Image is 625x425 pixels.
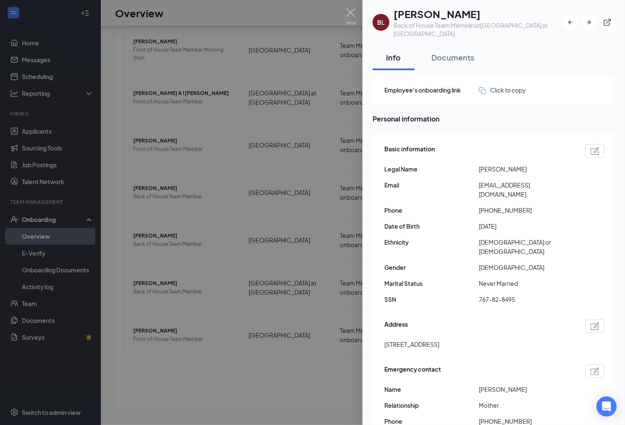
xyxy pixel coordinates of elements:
span: Gender [384,263,479,272]
span: [PERSON_NAME] [479,164,573,174]
span: [DEMOGRAPHIC_DATA] [479,263,573,272]
span: [EMAIL_ADDRESS][DOMAIN_NAME] [479,180,573,199]
span: [PHONE_NUMBER] [479,206,573,215]
span: Email [384,180,479,190]
img: click-to-copy.71757273a98fde459dfc.svg [479,87,486,94]
span: Relationship [384,401,479,410]
div: Back of House Team Member at [GEOGRAPHIC_DATA] at [GEOGRAPHIC_DATA] [394,21,563,38]
span: [DATE] [479,222,573,231]
span: Phone [384,206,479,215]
span: [STREET_ADDRESS] [384,340,439,349]
span: [PERSON_NAME] [479,385,573,394]
span: [DEMOGRAPHIC_DATA] or [DEMOGRAPHIC_DATA] [479,238,573,256]
span: Basic information [384,144,435,158]
span: Mother [479,401,573,410]
span: Ethnicity [384,238,479,247]
span: Address [384,319,408,333]
span: Marital Status [384,279,479,288]
div: Open Intercom Messenger [596,396,617,417]
div: Documents [431,52,474,63]
span: 767-82-8495 [479,295,573,304]
svg: ArrowRight [585,18,593,26]
svg: ExternalLink [603,18,612,26]
span: SSN [384,295,479,304]
span: Never Married [479,279,573,288]
button: ArrowRight [581,15,596,30]
span: Legal Name [384,164,479,174]
span: Date of Birth [384,222,479,231]
span: Emergency contact [384,364,441,378]
span: Personal information [373,114,615,124]
div: BL [377,18,385,26]
button: ExternalLink [600,15,615,30]
button: Click to copy [479,85,526,95]
h1: [PERSON_NAME] [394,7,563,21]
div: Info [381,52,406,63]
svg: ArrowLeftNew [566,18,575,26]
span: Name [384,385,479,394]
button: ArrowLeftNew [563,15,578,30]
span: Employee's onboarding link [384,85,479,95]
